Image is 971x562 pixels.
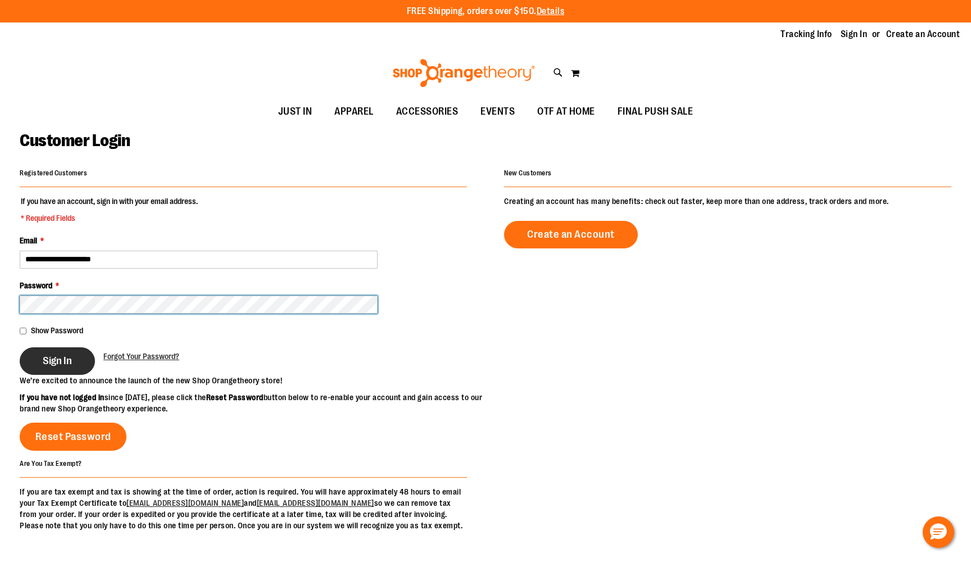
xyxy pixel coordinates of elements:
strong: New Customers [504,169,552,177]
a: Details [537,6,565,16]
a: Forgot Your Password? [103,351,179,362]
p: If you are tax exempt and tax is showing at the time of order, action is required. You will have ... [20,486,467,531]
span: Reset Password [35,430,111,443]
span: Sign In [43,355,72,367]
a: Reset Password [20,423,126,451]
span: * Required Fields [21,212,198,224]
a: Create an Account [886,28,960,40]
span: Password [20,281,52,290]
p: since [DATE], please click the button below to re-enable your account and gain access to our bran... [20,392,485,414]
strong: If you have not logged in [20,393,105,402]
span: Forgot Your Password? [103,352,179,361]
span: FINAL PUSH SALE [618,99,693,124]
a: [EMAIL_ADDRESS][DOMAIN_NAME] [257,498,374,507]
img: Shop Orangetheory [391,59,537,87]
p: Creating an account has many benefits: check out faster, keep more than one address, track orders... [504,196,951,207]
span: Customer Login [20,131,130,150]
span: OTF AT HOME [537,99,595,124]
span: EVENTS [480,99,515,124]
a: JUST IN [267,99,324,125]
a: [EMAIL_ADDRESS][DOMAIN_NAME] [126,498,244,507]
span: Email [20,236,37,245]
a: ACCESSORIES [385,99,470,125]
strong: Are You Tax Exempt? [20,459,82,467]
button: Hello, have a question? Let’s chat. [923,516,954,548]
p: We’re excited to announce the launch of the new Shop Orangetheory store! [20,375,485,386]
span: Show Password [31,326,83,335]
a: OTF AT HOME [526,99,606,125]
button: Sign In [20,347,95,375]
a: FINAL PUSH SALE [606,99,705,125]
span: ACCESSORIES [396,99,459,124]
span: JUST IN [278,99,312,124]
a: Create an Account [504,221,638,248]
a: EVENTS [469,99,526,125]
span: Create an Account [527,228,615,241]
a: Sign In [841,28,868,40]
strong: Reset Password [206,393,264,402]
p: FREE Shipping, orders over $150. [407,5,565,18]
a: APPAREL [323,99,385,125]
span: APPAREL [334,99,374,124]
a: Tracking Info [781,28,832,40]
strong: Registered Customers [20,169,87,177]
legend: If you have an account, sign in with your email address. [20,196,199,224]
